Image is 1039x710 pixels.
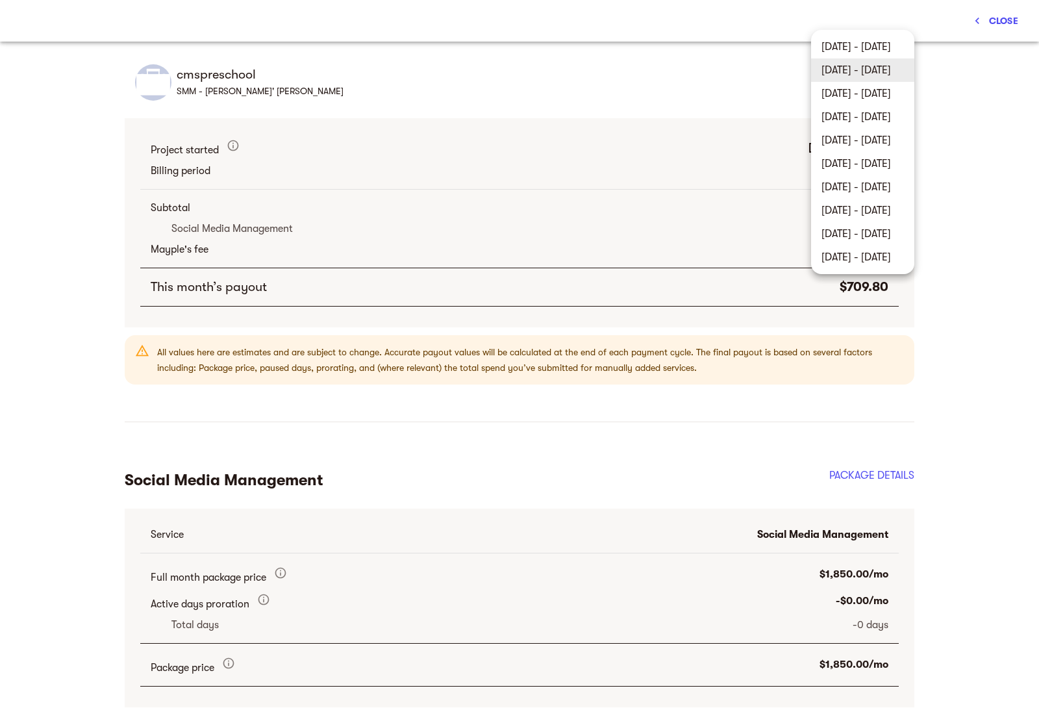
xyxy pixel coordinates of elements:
li: [DATE] - [DATE] [811,35,914,58]
li: [DATE] - [DATE] [811,199,914,222]
li: [DATE] - [DATE] [811,82,914,105]
li: [DATE] - [DATE] [811,222,914,246]
li: [DATE] - [DATE] [811,246,914,269]
li: [DATE] - [DATE] [811,152,914,175]
li: [DATE] - [DATE] [811,129,914,152]
li: [DATE] - [DATE] [811,105,914,129]
li: [DATE] - [DATE] [811,175,914,199]
li: [DATE] - [DATE] [811,58,914,82]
